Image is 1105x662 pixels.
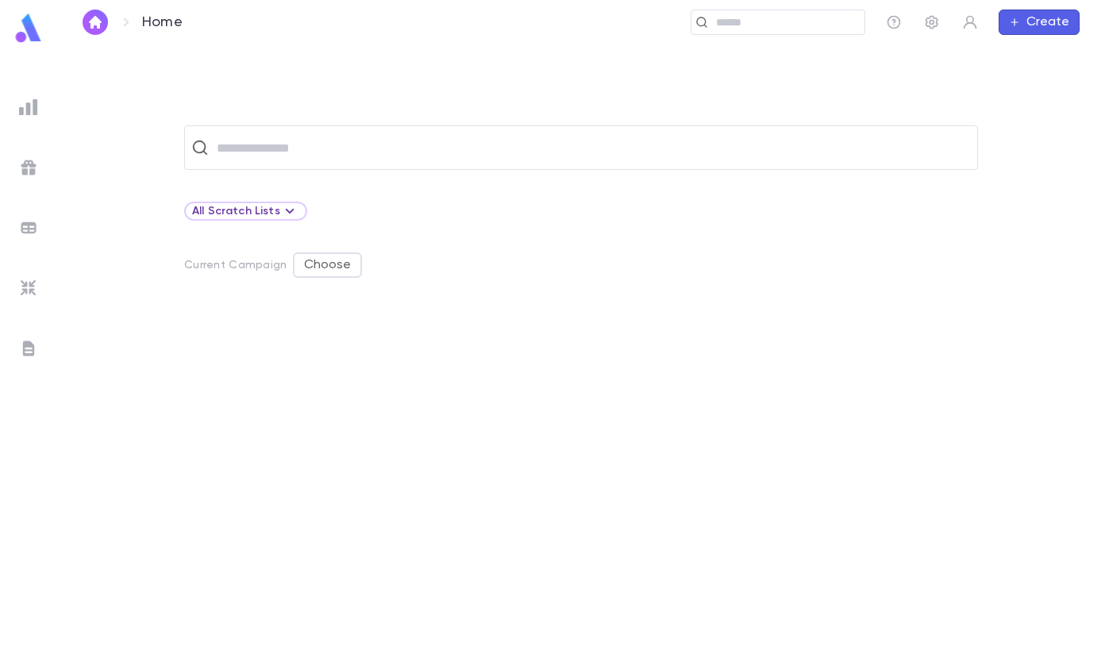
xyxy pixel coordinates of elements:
button: Choose [293,252,362,278]
img: imports_grey.530a8a0e642e233f2baf0ef88e8c9fcb.svg [19,279,38,298]
img: campaigns_grey.99e729a5f7ee94e3726e6486bddda8f1.svg [19,158,38,177]
img: home_white.a664292cf8c1dea59945f0da9f25487c.svg [86,16,105,29]
div: All Scratch Lists [192,202,299,221]
button: Create [999,10,1080,35]
img: batches_grey.339ca447c9d9533ef1741baa751efc33.svg [19,218,38,237]
img: logo [13,13,44,44]
div: All Scratch Lists [184,202,307,221]
img: reports_grey.c525e4749d1bce6a11f5fe2a8de1b229.svg [19,98,38,117]
p: Home [142,13,183,31]
p: Current Campaign [184,259,287,271]
img: letters_grey.7941b92b52307dd3b8a917253454ce1c.svg [19,339,38,358]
